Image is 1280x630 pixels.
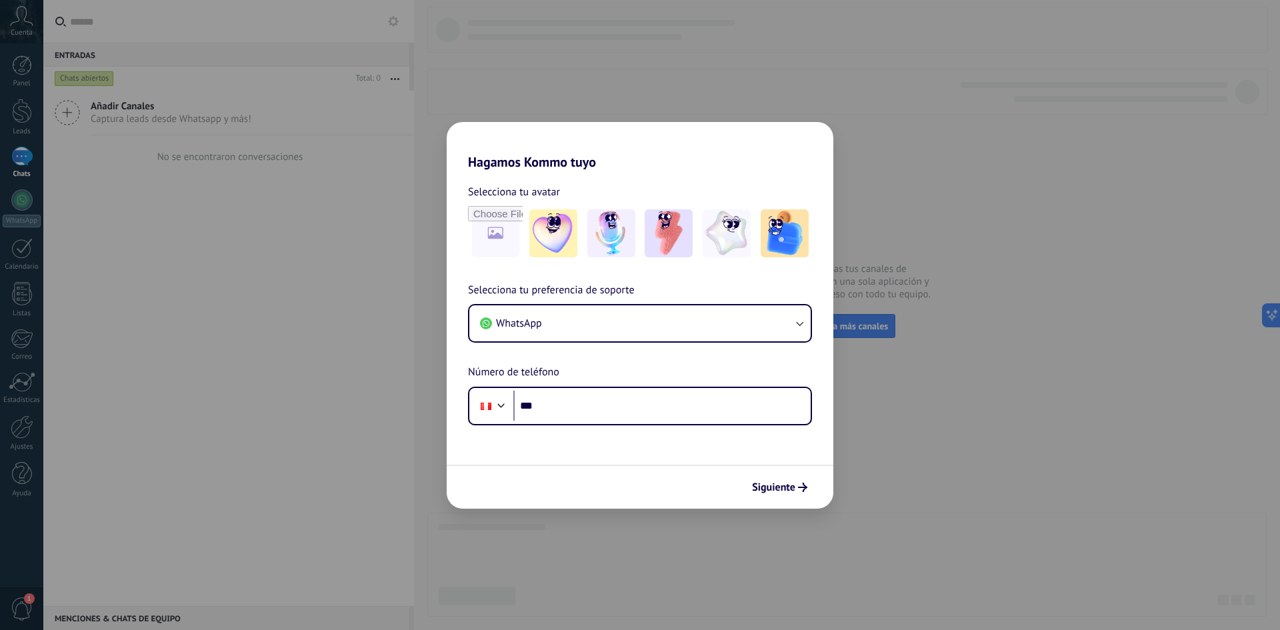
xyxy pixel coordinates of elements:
[473,392,499,420] div: Peru: + 51
[496,317,542,330] span: WhatsApp
[645,209,693,257] img: -3.jpeg
[469,305,811,341] button: WhatsApp
[703,209,751,257] img: -4.jpeg
[468,364,559,381] span: Número de teléfono
[529,209,577,257] img: -1.jpeg
[468,183,560,201] span: Selecciona tu avatar
[746,476,813,499] button: Siguiente
[468,282,635,299] span: Selecciona tu preferencia de soporte
[761,209,809,257] img: -5.jpeg
[587,209,635,257] img: -2.jpeg
[752,483,795,492] span: Siguiente
[447,122,833,170] h2: Hagamos Kommo tuyo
